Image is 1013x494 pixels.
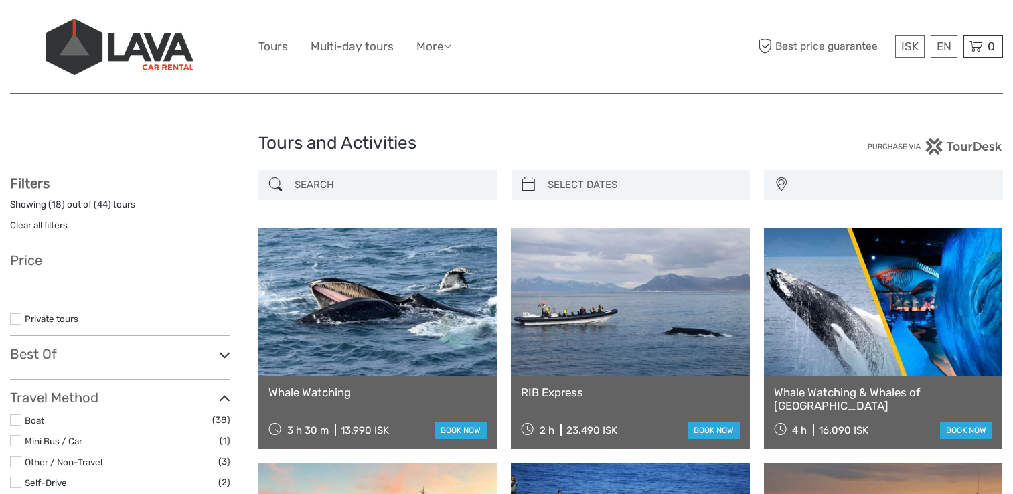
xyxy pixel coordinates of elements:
strong: Filters [10,175,50,191]
img: 523-13fdf7b0-e410-4b32-8dc9-7907fc8d33f7_logo_big.jpg [46,19,193,75]
h3: Price [10,252,230,268]
a: Self-Drive [25,477,67,488]
h3: Best Of [10,346,230,362]
span: ISK [901,39,919,53]
a: Whale Watching & Whales of [GEOGRAPHIC_DATA] [774,386,992,413]
a: Mini Bus / Car [25,436,82,446]
div: EN [931,35,957,58]
label: 44 [97,198,108,211]
a: Multi-day tours [311,37,394,56]
a: book now [940,422,992,439]
div: Showing ( ) out of ( ) tours [10,198,230,219]
a: Whale Watching [268,386,487,399]
a: Other / Non-Travel [25,457,102,467]
h1: Tours and Activities [258,133,755,154]
span: 2 h [540,424,554,436]
span: (2) [218,475,230,490]
img: PurchaseViaTourDesk.png [867,138,1003,155]
div: 16.090 ISK [819,424,868,436]
a: Tours [258,37,288,56]
a: RIB Express [521,386,739,399]
div: 23.490 ISK [566,424,617,436]
span: 0 [986,39,997,53]
span: Best price guarantee [755,35,892,58]
input: SELECT DATES [542,173,744,197]
a: book now [688,422,740,439]
h3: Travel Method [10,390,230,406]
a: Private tours [25,313,78,324]
span: (3) [218,454,230,469]
a: book now [435,422,487,439]
label: 18 [52,198,62,211]
div: 13.990 ISK [341,424,389,436]
input: SEARCH [289,173,491,197]
span: 4 h [792,424,807,436]
span: 3 h 30 m [287,424,329,436]
a: More [416,37,451,56]
span: (1) [220,433,230,448]
a: Clear all filters [10,220,68,230]
a: Boat [25,415,44,426]
span: (38) [212,412,230,428]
